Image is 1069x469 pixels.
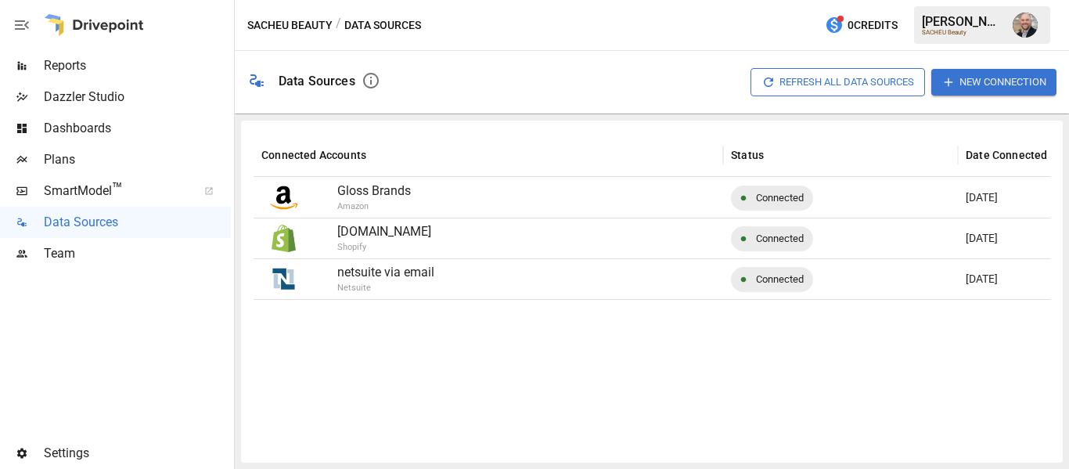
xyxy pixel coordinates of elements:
button: Refresh All Data Sources [750,68,925,96]
span: ™ [112,179,123,199]
p: Gloss Brands [337,182,715,200]
div: Data Sources [279,74,355,88]
p: Amazon [337,200,799,214]
span: Dazzler Studio [44,88,231,106]
span: Connected [747,218,813,258]
div: / [336,16,341,35]
button: New Connection [931,69,1056,95]
button: Dustin Jacobson [1003,3,1047,47]
span: Plans [44,150,231,169]
p: Netsuite [337,282,799,295]
p: Shopify [337,241,799,254]
div: Status [731,149,764,161]
button: Sort [765,144,787,166]
img: Dustin Jacobson [1013,13,1038,38]
span: Connected [747,259,813,299]
img: Shopify Logo [270,225,297,252]
div: Connected Accounts [261,149,366,161]
button: SACHEU Beauty [247,16,333,35]
p: netsuite via email [337,263,715,282]
span: Reports [44,56,231,75]
button: 0Credits [819,11,904,40]
span: 0 Credits [848,16,898,35]
img: Amazon Logo [270,184,297,211]
span: Dashboards [44,119,231,138]
div: SACHEU Beauty [922,29,1003,36]
img: NetSuite Logo [270,265,297,293]
span: Team [44,244,231,263]
span: Settings [44,444,231,463]
div: Date Connected [966,149,1047,161]
span: Connected [747,178,813,218]
button: Sort [368,144,390,166]
p: [DOMAIN_NAME] [337,222,715,241]
span: Data Sources [44,213,231,232]
span: SmartModel [44,182,187,200]
div: [PERSON_NAME] [922,14,1003,29]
